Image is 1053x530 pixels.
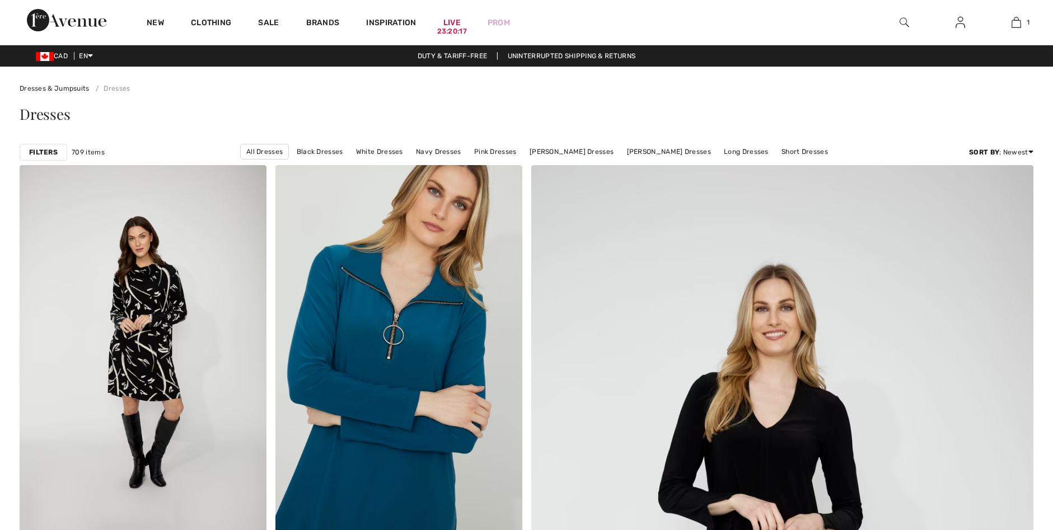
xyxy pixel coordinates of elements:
strong: Filters [29,147,58,157]
a: New [147,18,164,30]
a: Short Dresses [776,144,834,159]
div: 23:20:17 [437,26,467,37]
span: CAD [36,52,72,60]
a: Navy Dresses [410,144,467,159]
iframe: Opens a widget where you can chat to one of our agents [982,446,1042,474]
strong: Sort By [969,148,999,156]
img: 1ère Avenue [27,9,106,31]
a: Sign In [947,16,974,30]
a: Sale [258,18,279,30]
a: [PERSON_NAME] Dresses [621,144,717,159]
a: Clothing [191,18,231,30]
a: White Dresses [350,144,409,159]
div: : Newest [969,147,1033,157]
img: My Bag [1012,16,1021,29]
img: My Info [956,16,965,29]
a: Dresses & Jumpsuits [20,85,90,92]
a: [PERSON_NAME] Dresses [524,144,619,159]
span: Dresses [20,104,70,124]
a: Dresses [91,85,130,92]
a: Live23:20:17 [443,17,461,29]
a: Long Dresses [718,144,774,159]
a: 1 [989,16,1043,29]
img: search the website [900,16,909,29]
a: Black Dresses [291,144,349,159]
a: All Dresses [240,144,289,160]
a: Prom [488,17,510,29]
span: 709 items [72,147,105,157]
a: Pink Dresses [469,144,522,159]
img: Canadian Dollar [36,52,54,61]
span: EN [79,52,93,60]
span: 1 [1027,17,1029,27]
a: Brands [306,18,340,30]
span: Inspiration [366,18,416,30]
